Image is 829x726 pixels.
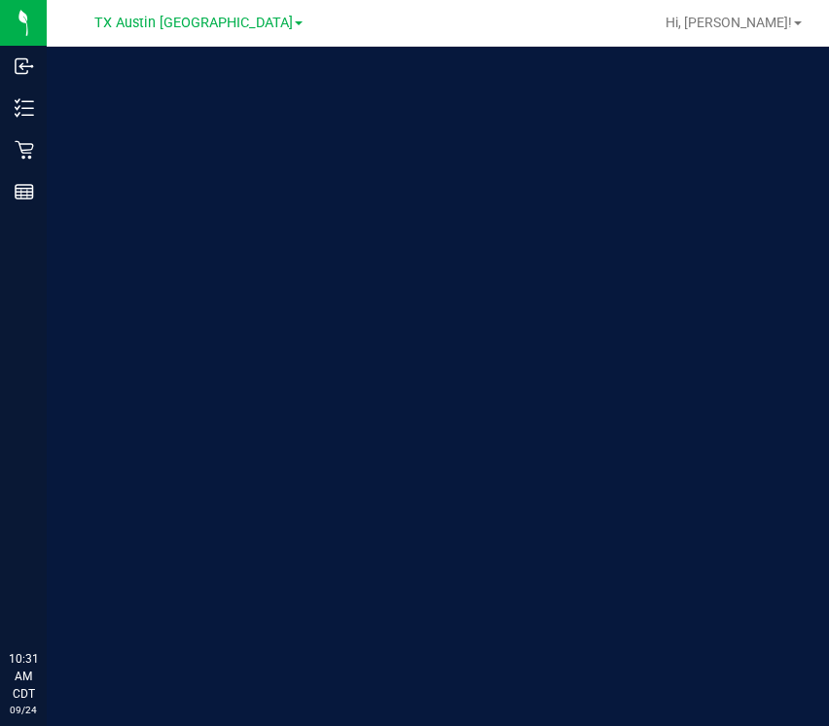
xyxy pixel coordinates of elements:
[9,703,38,717] p: 09/24
[9,650,38,703] p: 10:31 AM CDT
[15,140,34,160] inline-svg: Retail
[666,15,792,30] span: Hi, [PERSON_NAME]!
[15,98,34,118] inline-svg: Inventory
[15,182,34,201] inline-svg: Reports
[15,56,34,76] inline-svg: Inbound
[94,15,293,31] span: TX Austin [GEOGRAPHIC_DATA]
